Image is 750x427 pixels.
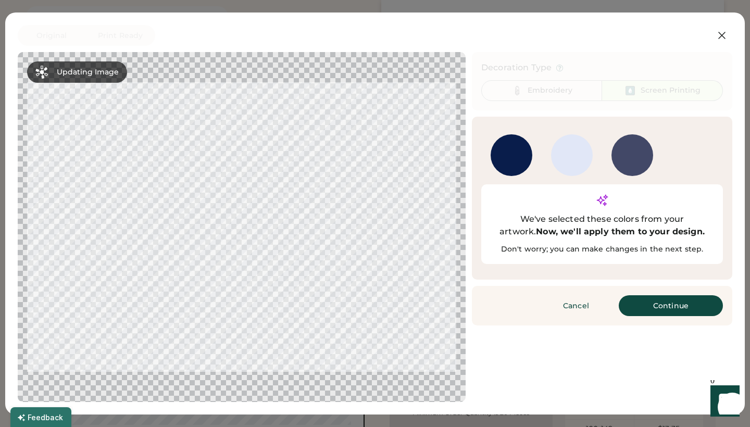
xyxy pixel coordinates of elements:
img: Ink%20-%20Selected.svg [624,84,636,97]
img: Thread%20-%20Unselected.svg [511,84,523,97]
div: Embroidery [528,85,572,96]
strong: Now, we'll apply them to your design. [536,227,705,236]
div: We've selected these colors from your artwork. [491,213,714,238]
div: Screen Printing [641,85,701,96]
div: Don't worry; you can make changes in the next step. [491,244,714,255]
button: Original [18,25,85,46]
div: Decoration Type [481,61,552,74]
button: Print Ready [85,25,155,46]
iframe: Front Chat [701,380,745,425]
button: Continue [619,295,723,316]
button: Cancel [540,295,612,316]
